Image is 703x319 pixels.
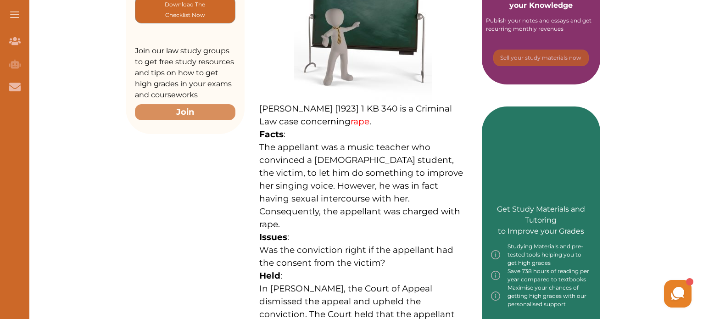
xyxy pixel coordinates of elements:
div: Publish your notes and essays and get recurring monthly revenues [486,17,596,33]
img: info-img [491,267,500,284]
span: The appellant was a music teacher who convinced a [DEMOGRAPHIC_DATA] student, the victim, to let ... [259,142,463,229]
a: rape [351,116,369,127]
span: Was the conviction right if the appellant had the consent from the victim? [259,245,453,268]
div: Save 738 hours of reading per year compared to textbooks [491,267,591,284]
div: Studying Materials and pre-tested tools helping you to get high grades [491,242,591,267]
span: : [259,270,282,281]
iframe: HelpCrunch [483,278,694,310]
button: [object Object] [493,50,589,66]
p: Join our law study groups to get free study resources and tips on how to get high grades in your ... [135,45,235,101]
span: : [259,129,285,140]
strong: Facts [259,129,284,140]
span: [PERSON_NAME] [1923] 1 KB 340 is a Criminal Law case concerning . [259,103,452,127]
span: : [259,232,289,242]
strong: Held [259,270,280,281]
img: info-img [491,242,500,267]
p: Get Study Materials and Tutoring to Improve your Grades [491,178,591,237]
strong: Issues [259,232,287,242]
p: Sell your study materials now [500,54,581,62]
button: Join [135,104,235,120]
